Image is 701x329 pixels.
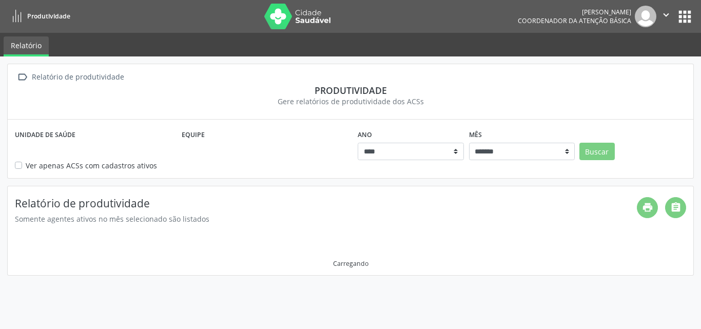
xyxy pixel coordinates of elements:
[15,127,75,143] label: Unidade de saúde
[27,12,70,21] span: Produtividade
[182,127,205,143] label: Equipe
[358,127,372,143] label: Ano
[7,8,70,25] a: Produtividade
[26,160,157,171] label: Ver apenas ACSs com cadastros ativos
[15,70,126,85] a:  Relatório de produtividade
[518,8,631,16] div: [PERSON_NAME]
[15,214,637,224] div: Somente agentes ativos no mês selecionado são listados
[518,16,631,25] span: Coordenador da Atenção Básica
[635,6,656,27] img: img
[469,127,482,143] label: Mês
[15,96,686,107] div: Gere relatórios de produtividade dos ACSs
[15,70,30,85] i: 
[30,70,126,85] div: Relatório de produtividade
[4,36,49,56] a: Relatório
[660,9,672,21] i: 
[15,85,686,96] div: Produtividade
[676,8,694,26] button: apps
[656,6,676,27] button: 
[333,259,368,268] div: Carregando
[579,143,615,160] button: Buscar
[15,197,637,210] h4: Relatório de produtividade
